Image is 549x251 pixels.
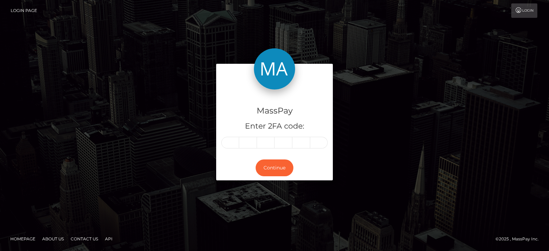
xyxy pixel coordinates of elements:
[39,234,67,244] a: About Us
[495,235,544,243] div: © 2025 , MassPay Inc.
[511,3,537,18] a: Login
[221,105,328,117] h4: MassPay
[11,3,37,18] a: Login Page
[68,234,101,244] a: Contact Us
[102,234,115,244] a: API
[256,159,293,176] button: Continue
[254,48,295,89] img: MassPay
[221,121,328,132] h5: Enter 2FA code:
[8,234,38,244] a: Homepage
